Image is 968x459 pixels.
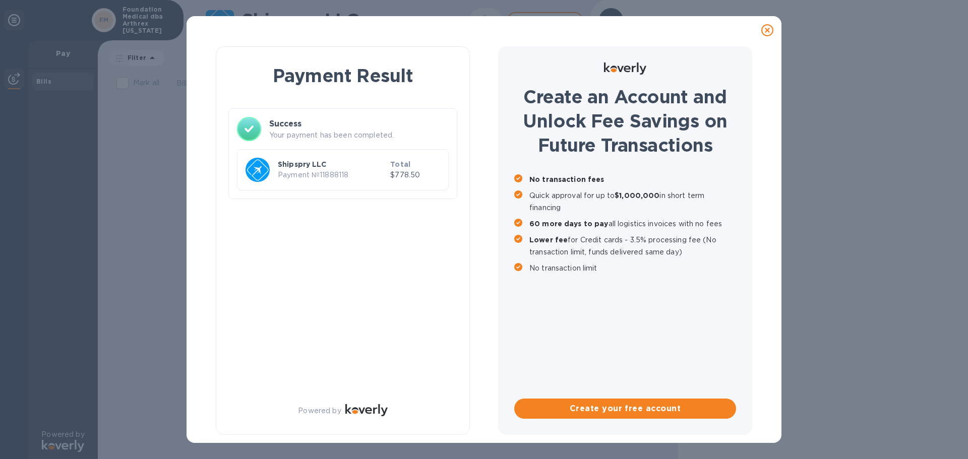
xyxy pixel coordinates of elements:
[514,399,736,419] button: Create your free account
[269,118,449,130] h3: Success
[232,63,453,88] h1: Payment Result
[278,159,386,169] p: Shipspry LLC
[514,85,736,157] h1: Create an Account and Unlock Fee Savings on Future Transactions
[390,170,440,180] p: $778.50
[390,160,410,168] b: Total
[529,220,609,228] b: 60 more days to pay
[615,191,659,200] b: $1,000,000
[604,62,646,75] img: Logo
[529,175,604,183] b: No transaction fees
[278,170,386,180] p: Payment № 11888118
[345,404,388,416] img: Logo
[529,236,568,244] b: Lower fee
[529,189,736,214] p: Quick approval for up to in short term financing
[522,403,728,415] span: Create your free account
[298,406,341,416] p: Powered by
[269,130,449,141] p: Your payment has been completed.
[529,218,736,230] p: all logistics invoices with no fees
[529,234,736,258] p: for Credit cards - 3.5% processing fee (No transaction limit, funds delivered same day)
[529,262,736,274] p: No transaction limit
